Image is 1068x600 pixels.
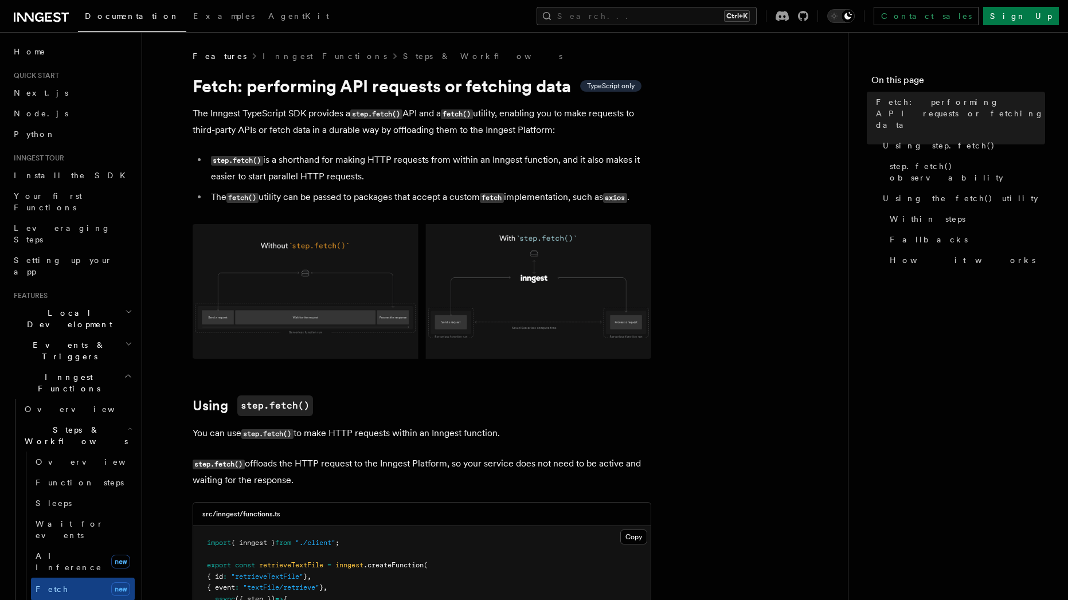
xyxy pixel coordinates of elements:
[193,105,651,138] p: The Inngest TypeScript SDK provides a API and a utility, enabling you to make requests to third-p...
[263,50,387,62] a: Inngest Functions
[25,405,143,414] span: Overview
[424,561,428,569] span: (
[890,213,965,225] span: Within steps
[620,530,647,544] button: Copy
[186,3,261,31] a: Examples
[9,250,135,282] a: Setting up your app
[871,73,1045,92] h4: On this page
[441,109,473,119] code: fetch()
[243,583,319,591] span: "textFile/retrieve"
[207,561,231,569] span: export
[207,572,223,581] span: { id
[827,9,855,23] button: Toggle dark mode
[193,425,651,442] p: You can use to make HTTP requests within an Inngest function.
[603,193,627,203] code: axios
[335,539,339,547] span: ;
[890,160,1045,183] span: step.fetch() observability
[303,572,307,581] span: }
[259,561,323,569] span: retrieveTextFile
[268,11,329,21] span: AgentKit
[537,7,757,25] button: Search...Ctrl+K
[193,11,255,21] span: Examples
[14,171,132,180] span: Install the SDK
[202,509,280,519] h3: src/inngest/functions.ts
[9,218,135,250] a: Leveraging Steps
[9,367,135,399] button: Inngest Functions
[480,193,504,203] code: fetch
[241,429,294,439] code: step.fetch()
[885,250,1045,270] a: How it works
[237,395,313,416] code: step.fetch()
[883,193,1038,204] span: Using the fetch() utility
[211,156,263,166] code: step.fetch()
[9,186,135,218] a: Your first Functions
[235,583,239,591] span: :
[193,460,245,469] code: step.fetch()
[193,50,247,62] span: Features
[323,583,327,591] span: ,
[36,519,104,540] span: Wait for events
[20,424,128,447] span: Steps & Workflows
[878,135,1045,156] a: Using step.fetch()
[724,10,750,22] kbd: Ctrl+K
[9,71,59,80] span: Quick start
[31,493,135,513] a: Sleeps
[208,189,651,206] li: The utility can be passed to packages that accept a custom implementation, such as .
[14,256,112,276] span: Setting up your app
[31,452,135,472] a: Overview
[226,193,259,203] code: fetch()
[207,583,235,591] span: { event
[193,76,651,96] h1: Fetch: performing API requests or fetching data
[223,572,227,581] span: :
[890,234,968,245] span: Fallbacks
[31,513,135,546] a: Wait for events
[319,583,323,591] span: }
[983,7,1059,25] a: Sign Up
[36,499,72,508] span: Sleeps
[85,11,179,21] span: Documentation
[36,585,69,594] span: Fetch
[111,582,130,596] span: new
[883,140,995,151] span: Using step.fetch()
[36,551,102,572] span: AI Inference
[193,456,651,488] p: offloads the HTTP request to the Inngest Platform, so your service does not need to be active and...
[231,572,303,581] span: "retrieveTextFile"
[193,224,651,359] img: Using Fetch offloads the HTTP request to the Inngest Platform
[9,339,125,362] span: Events & Triggers
[36,478,124,487] span: Function steps
[111,555,130,568] span: new
[9,291,48,300] span: Features
[235,561,255,569] span: const
[363,561,424,569] span: .createFunction
[327,561,331,569] span: =
[31,472,135,493] a: Function steps
[9,303,135,335] button: Local Development
[231,539,275,547] span: { inngest }
[20,419,135,452] button: Steps & Workflows
[14,130,56,139] span: Python
[885,229,1045,250] a: Fallbacks
[403,50,562,62] a: Steps & Workflows
[9,124,135,144] a: Python
[14,223,111,244] span: Leveraging Steps
[885,156,1045,188] a: step.fetch() observability
[14,88,68,97] span: Next.js
[36,457,154,466] span: Overview
[14,191,82,212] span: Your first Functions
[9,165,135,186] a: Install the SDK
[876,96,1045,131] span: Fetch: performing API requests or fetching data
[885,209,1045,229] a: Within steps
[78,3,186,32] a: Documentation
[335,561,363,569] span: inngest
[9,103,135,124] a: Node.js
[9,307,125,330] span: Local Development
[295,539,335,547] span: "./client"
[14,109,68,118] span: Node.js
[350,109,402,119] code: step.fetch()
[871,92,1045,135] a: Fetch: performing API requests or fetching data
[890,254,1035,266] span: How it works
[307,572,311,581] span: ,
[14,46,46,57] span: Home
[193,395,313,416] a: Usingstep.fetch()
[9,83,135,103] a: Next.js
